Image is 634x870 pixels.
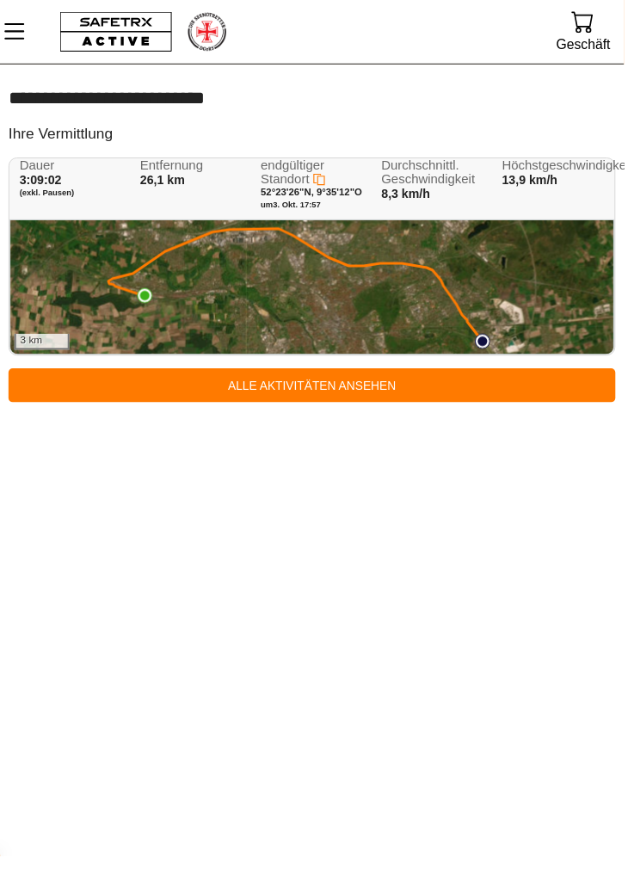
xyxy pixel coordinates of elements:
[565,38,620,52] font: Geschäft
[265,160,329,189] font: endgültiger Standort
[20,176,63,189] font: 3:09:02
[388,190,438,204] font: 8,3 km/h
[143,160,206,175] font: Entfernung
[139,293,155,308] img: PathEnd.svg
[231,385,402,398] font: Alle Aktivitäten ansehen
[143,176,188,189] font: 26,1 km
[21,340,43,352] font: 3 km
[265,190,368,201] font: 52°23'26"N, 9°35'12"O
[277,203,326,213] font: 3. Okt. 17:57
[20,191,76,201] font: (exkl. Pausen)
[388,160,483,189] font: Durchschnittl. Geschwindigkeit
[9,374,625,409] a: Alle Aktivitäten ansehen
[265,203,277,213] font: um
[189,11,231,53] img: RescueLogo.png
[9,127,114,145] font: Ihre Vermittlung
[483,339,498,355] img: PathStart.svg
[510,176,567,189] font: 13,9 km/h
[20,160,55,175] font: Dauer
